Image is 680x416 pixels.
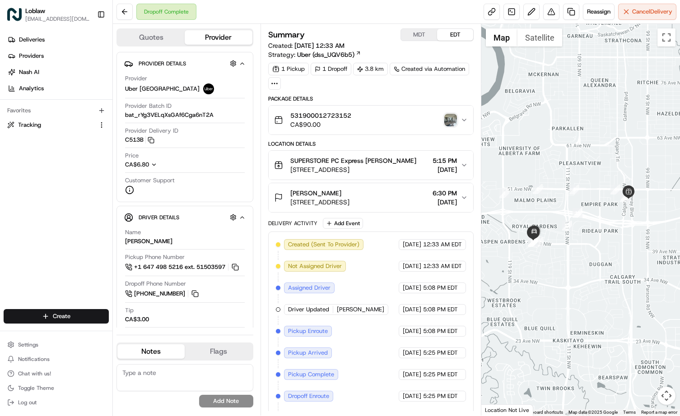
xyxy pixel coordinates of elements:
button: See all [140,116,164,126]
span: SUPERSTORE PC Express [PERSON_NAME] [290,156,416,165]
span: [DATE] [403,262,421,270]
img: photo_proof_of_delivery image [444,114,457,126]
span: [DATE] [83,164,101,171]
button: EDT [437,29,473,41]
a: Uber (dss_UQV6b5) [297,50,361,59]
span: [DATE] 12:33 AM [294,42,345,50]
span: Pickup Enroute [288,327,328,335]
span: Cancel Delivery [632,8,672,16]
span: [PERSON_NAME] [290,189,341,198]
span: [DATE] [403,284,421,292]
span: Loblaw 12 agents [28,140,76,147]
button: 531900012723152CA$90.00photo_proof_of_delivery image [269,106,474,134]
button: Provider Details [124,56,246,71]
div: 💻 [76,203,84,210]
div: 16 [528,237,538,247]
span: 12:33 AM EDT [423,262,462,270]
span: Provider Details [139,60,186,67]
button: Driver Details [124,210,246,225]
button: Quotes [117,30,185,45]
button: Flags [185,344,252,359]
button: Start new chat [154,89,164,100]
span: 5:08 PM EDT [423,305,458,314]
button: C513B [125,136,154,144]
span: Tracking [18,121,41,129]
img: Loblaw 12 agents [9,156,23,170]
span: [DATE] [433,198,457,207]
input: Clear [23,58,149,68]
div: 1 Dropoff [311,63,351,75]
button: LoblawLoblaw[EMAIL_ADDRESS][DOMAIN_NAME] [4,4,93,25]
span: 5:25 PM EDT [423,392,458,400]
span: [PERSON_NAME] [337,305,384,314]
span: Created (Sent To Provider) [288,240,359,249]
button: Loblaw [25,6,45,15]
span: Provider Delivery ID [125,127,178,135]
span: [DATE] [83,140,101,147]
span: Customer Support [125,176,175,185]
button: Create [4,309,109,324]
p: Welcome 👋 [9,36,164,51]
button: [EMAIL_ADDRESS][DOMAIN_NAME] [25,15,90,23]
span: 531900012723152 [290,111,351,120]
div: 3.8 km [353,63,388,75]
h3: Summary [268,31,305,39]
span: Created: [268,41,345,50]
button: Map camera controls [657,387,675,405]
div: CA$3.00 [125,315,149,324]
a: 📗Knowledge Base [5,198,73,214]
span: Pickup Arrived [288,349,328,357]
div: Start new chat [41,86,148,95]
span: 5:08 PM EDT [423,284,458,292]
a: Created via Automation [390,63,469,75]
div: Delivery Activity [268,220,317,227]
button: Toggle Theme [4,382,109,394]
div: 3 [569,185,579,194]
span: Price [125,152,139,160]
span: Toggle Theme [18,384,54,392]
button: [PERSON_NAME][STREET_ADDRESS]6:30 PM[DATE] [269,183,474,212]
span: Driver Updated [288,305,329,314]
div: 9 [620,192,630,202]
a: 💻API Documentation [73,198,149,214]
a: Nash AI [4,65,112,79]
span: Tip [125,306,134,314]
span: Notifications [18,356,50,363]
button: Provider [185,30,252,45]
span: Driver Details [139,214,179,221]
button: Show street map [486,28,517,46]
button: Reassign [583,4,615,20]
span: CA$90.00 [290,120,351,129]
span: 5:25 PM EDT [423,370,458,379]
span: Assigned Driver [288,284,331,292]
span: Dropoff Enroute [288,392,329,400]
span: Create [53,312,70,320]
a: [PHONE_NUMBER] [125,289,200,299]
a: Powered byPylon [64,223,109,231]
button: Settings [4,338,109,351]
img: Nash [9,9,27,27]
img: Google [484,404,513,416]
div: Package Details [268,95,474,102]
span: [DATE] [403,370,421,379]
div: 📗 [9,203,16,210]
span: Uber (dss_UQV6b5) [297,50,354,59]
a: Providers [4,49,112,63]
button: Chat with us! [4,367,109,380]
div: 10 [573,208,582,218]
button: CA$6.80 [125,161,205,169]
span: [DATE] [403,240,421,249]
span: • [78,140,81,147]
span: Dropoff Phone Number [125,280,186,288]
span: 12:33 AM EDT [423,240,462,249]
span: Providers [19,52,44,60]
span: • [78,164,81,171]
div: 1 [499,188,509,198]
span: Chat with us! [18,370,51,377]
span: 5:15 PM [433,156,457,165]
span: [DATE] [433,165,457,174]
span: [STREET_ADDRESS] [290,165,416,174]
